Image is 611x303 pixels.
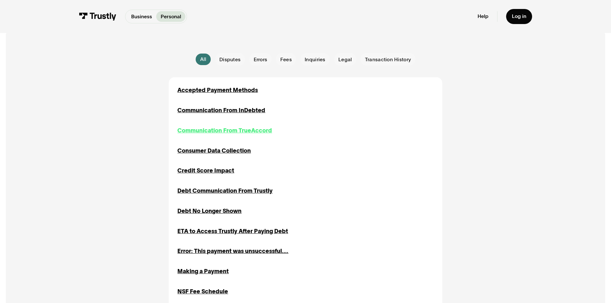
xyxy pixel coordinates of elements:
[280,56,292,63] span: Fees
[177,86,258,95] a: Accepted Payment Methods
[219,56,241,63] span: Disputes
[177,106,265,115] a: Communication From InDebted
[177,287,228,296] a: NSF Fee Schedule
[506,9,532,24] a: Log in
[127,11,156,22] a: Business
[177,126,272,135] a: Communication From TrueAccord
[177,247,288,256] a: Error: This payment was unsuccessful....
[338,56,352,63] span: Legal
[177,147,251,155] a: Consumer Data Collection
[196,54,211,65] a: All
[305,56,326,63] span: Inquiries
[254,56,267,63] span: Errors
[200,56,207,63] div: All
[365,56,411,63] span: Transaction History
[478,13,488,20] a: Help
[177,207,242,215] a: Debt No Longer Shown
[161,13,181,21] p: Personal
[169,53,442,66] form: Email Form
[177,166,234,175] a: Credit Score Impact
[79,13,116,21] img: Trustly Logo
[512,13,526,20] div: Log in
[177,227,288,236] a: ETA to Access Trustly After Paying Debt
[131,13,152,21] p: Business
[177,267,229,276] a: Making a Payment
[177,187,273,195] a: Debt Communication From Trustly
[156,11,185,22] a: Personal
